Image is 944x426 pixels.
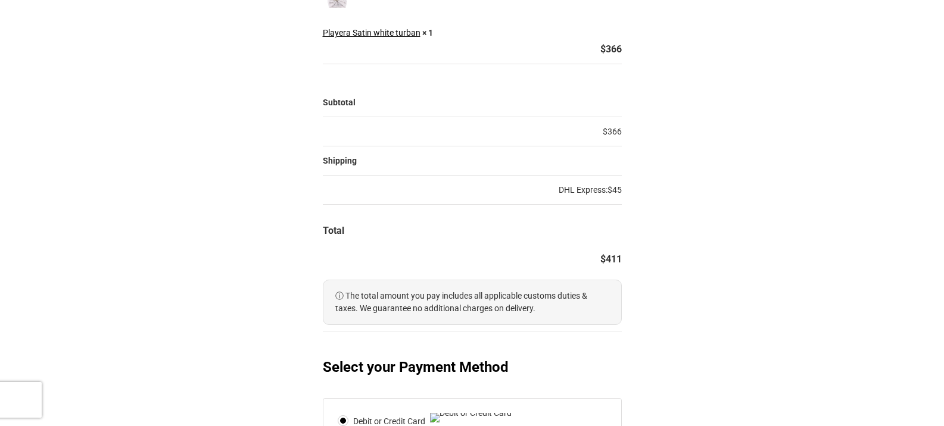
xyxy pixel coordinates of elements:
bdi: 366 [603,127,622,136]
h3: Select your Payment Method [323,355,622,379]
span: Playera Satin white turban [323,28,420,37]
th: Shipping [323,146,622,176]
span: $ [600,253,606,265]
label: DHL Express: [559,181,622,198]
bdi: 366 [600,43,622,55]
span: $ [603,127,607,136]
span: $ [607,185,612,195]
img: Debit or Credit Card [430,413,512,422]
th: Subtotal [323,88,622,117]
th: Total [323,217,622,245]
strong: × 1 [422,28,433,37]
div: ⓘ The total amount you pay includes all applicable customs duties & taxes. We guarantee no additi... [323,280,622,325]
bdi: 411 [600,253,622,265]
bdi: 45 [607,185,622,195]
span: $ [600,43,606,55]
